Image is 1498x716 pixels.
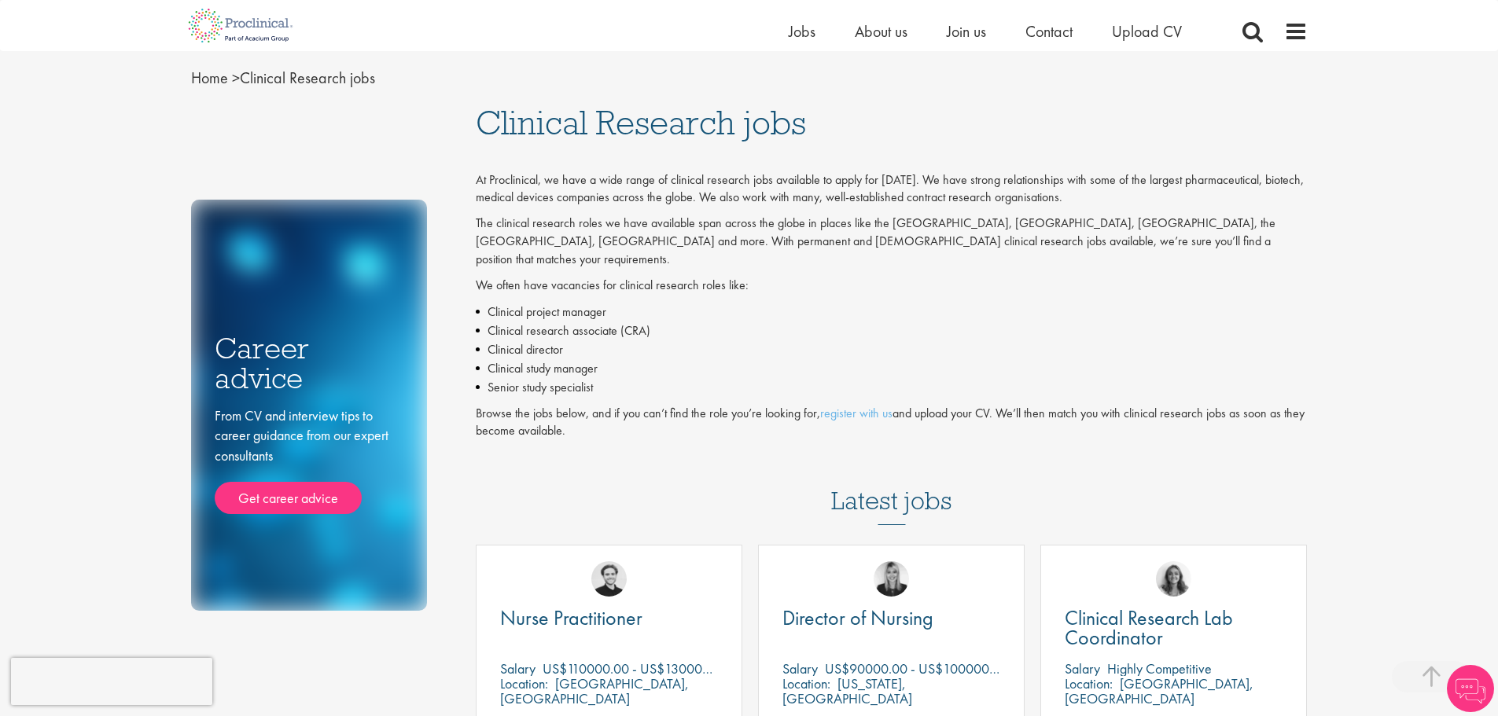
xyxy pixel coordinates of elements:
[476,405,1308,441] p: Browse the jobs below, and if you can’t find the role you’re looking for, and upload your CV. We’...
[476,277,1308,295] p: We often have vacancies for clinical research roles like:
[1447,665,1494,712] img: Chatbot
[874,561,909,597] img: Janelle Jones
[1112,21,1182,42] a: Upload CV
[500,674,689,707] p: [GEOGRAPHIC_DATA], [GEOGRAPHIC_DATA]
[191,68,375,88] span: Clinical Research jobs
[476,171,1308,207] p: At Proclinical, we have a wide range of clinical research jobs available to apply for [DATE]. We ...
[215,406,403,515] div: From CV and interview tips to career guidance from our expert consultants
[500,608,718,628] a: Nurse Practitioner
[191,68,228,88] a: breadcrumb link to Home
[1107,659,1212,677] p: Highly Competitive
[476,340,1308,359] li: Clinical director
[1065,674,1113,692] span: Location:
[500,604,642,631] span: Nurse Practitioner
[782,608,1000,628] a: Director of Nursing
[476,359,1308,378] li: Clinical study manager
[820,405,893,421] a: register with us
[789,21,815,42] a: Jobs
[855,21,907,42] a: About us
[11,658,212,705] iframe: reCAPTCHA
[215,333,403,394] h3: Career advice
[476,303,1308,321] li: Clinical project manager
[782,674,912,707] p: [US_STATE], [GEOGRAPHIC_DATA]
[782,674,830,692] span: Location:
[1065,604,1233,651] span: Clinical Research Lab Coordinator
[782,604,933,631] span: Director of Nursing
[476,101,806,144] span: Clinical Research jobs
[476,378,1308,397] li: Senior study specialist
[825,659,1068,677] p: US$90000.00 - US$100000.00 per annum
[1065,659,1100,677] span: Salary
[1065,608,1283,648] a: Clinical Research Lab Coordinator
[1025,21,1073,42] a: Contact
[947,21,986,42] a: Join us
[500,659,536,677] span: Salary
[476,215,1308,269] p: The clinical research roles we have available span across the globe in places like the [GEOGRAPHI...
[500,674,548,692] span: Location:
[1156,561,1191,597] img: Jackie Cerchio
[215,482,362,515] a: Get career advice
[782,659,818,677] span: Salary
[591,561,627,597] img: Nico Kohlwes
[543,659,789,677] p: US$110000.00 - US$130000.00 per annum
[476,321,1308,340] li: Clinical research associate (CRA)
[232,68,240,88] span: >
[1065,674,1253,707] p: [GEOGRAPHIC_DATA], [GEOGRAPHIC_DATA]
[831,448,952,525] h3: Latest jobs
